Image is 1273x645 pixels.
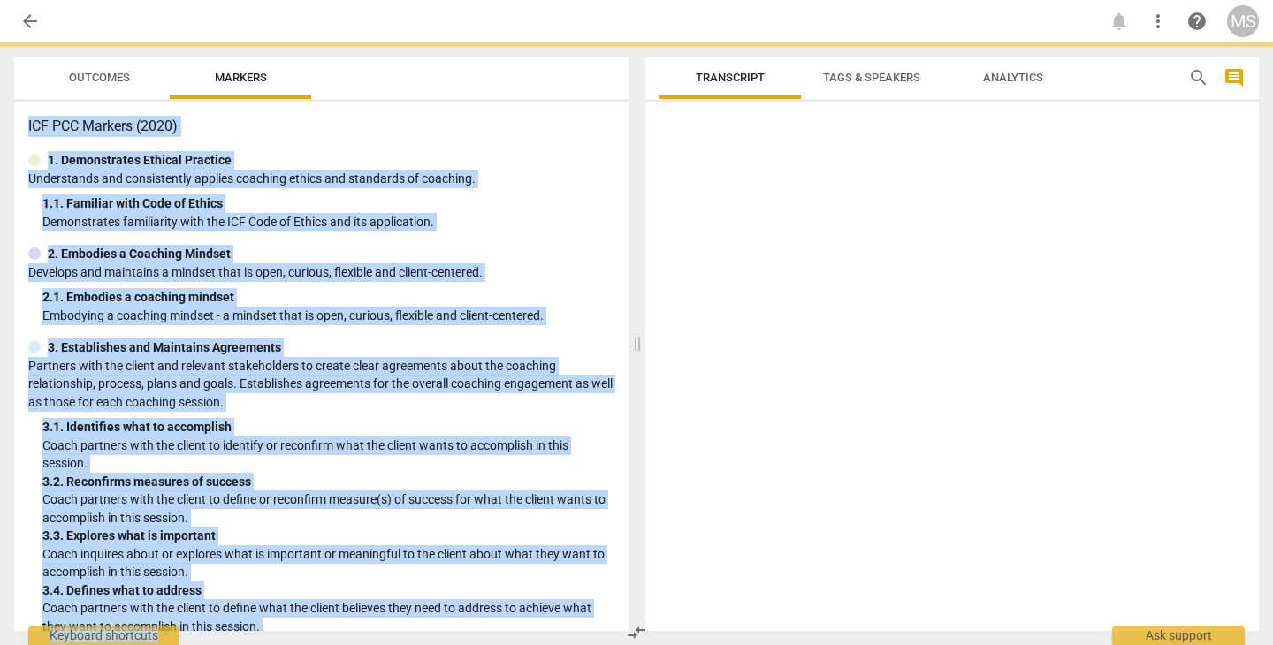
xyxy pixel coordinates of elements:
[42,288,615,307] div: 2. 1. Embodies a coaching mindset
[1186,11,1208,32] span: help
[1188,67,1209,88] span: search
[696,71,765,84] span: Transcript
[48,151,232,170] p: 1. Demonstrates Ethical Practice
[42,473,615,491] div: 3. 2. Reconfirms measures of success
[983,71,1043,84] span: Analytics
[19,11,41,32] span: arrow_back
[48,245,231,263] p: 2. Embodies a Coaching Mindset
[42,436,615,473] p: Coach partners with the client to identify or reconfirm what the client wants to accomplish in th...
[823,71,920,84] span: Tags & Speakers
[1185,64,1213,92] button: Search
[28,626,179,645] div: Keyboard shortcuts
[28,263,615,282] p: Develops and maintains a mindset that is open, curious, flexible and client-centered.
[42,527,615,545] div: 3. 3. Explores what is important
[1220,64,1248,92] button: Show/Hide comments
[626,622,647,643] span: compare_arrows
[48,338,281,357] p: 3. Establishes and Maintains Agreements
[42,545,615,581] p: Coach inquires about or explores what is important or meaningful to the client about what they wa...
[215,71,267,84] span: Markers
[42,194,615,213] div: 1. 1. Familiar with Code of Ethics
[42,213,615,231] p: Demonstrates familiarity with the ICF Code of Ethics and its application.
[42,490,615,527] p: Coach partners with the client to define or reconfirm measure(s) of success for what the client w...
[1147,11,1169,32] span: more_vert
[1227,5,1259,37] button: MS
[69,71,130,84] span: Outcomes
[28,357,615,412] p: Partners with the client and relevant stakeholders to create clear agreements about the coaching ...
[42,599,615,635] p: Coach partners with the client to define what the client believes they need to address to achieve...
[28,116,615,137] h3: ICF PCC Markers (2020)
[28,170,615,188] p: Understands and consistently applies coaching ethics and standards of coaching.
[1112,626,1245,645] div: Ask support
[42,307,615,325] p: Embodying a coaching mindset - a mindset that is open, curious, flexible and client-centered.
[1223,67,1245,88] span: comment
[42,581,615,600] div: 3. 4. Defines what to address
[1181,5,1213,37] a: Help
[42,418,615,436] div: 3. 1. Identifies what to accomplish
